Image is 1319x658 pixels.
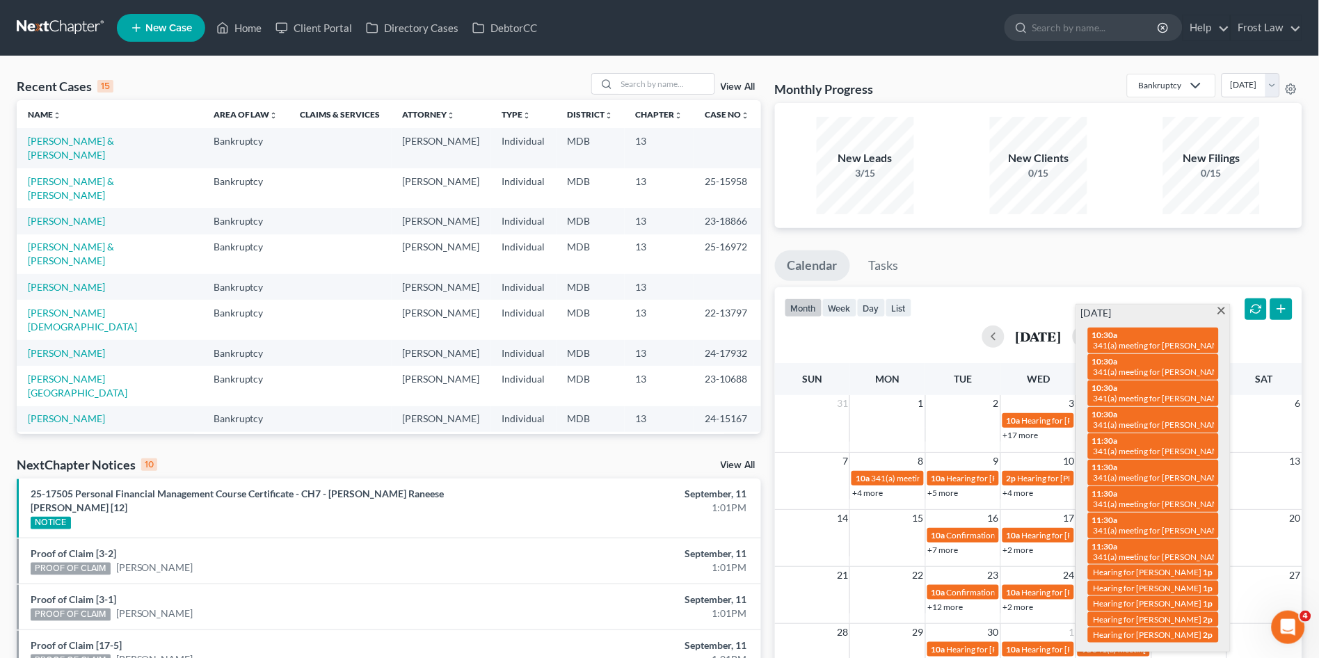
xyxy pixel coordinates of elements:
td: Individual [491,168,557,208]
input: Search by name... [1032,15,1160,40]
th: Claims & Services [289,100,392,128]
span: 11:30a [1092,435,1118,446]
span: 3 [1067,395,1076,412]
div: New Filings [1163,150,1261,166]
div: 15 [97,80,113,93]
a: Typeunfold_more [502,109,531,120]
span: 10a [1007,415,1021,426]
td: MDB [557,208,625,234]
td: Bankruptcy [202,366,289,406]
span: 30 [986,624,1000,641]
span: 11:30a [1092,541,1118,552]
span: [DATE] [1081,306,1112,320]
td: MDB [557,300,625,339]
a: Client Portal [269,15,359,40]
span: 10 [1062,453,1076,470]
a: Case Nounfold_more [705,109,750,120]
a: View All [721,82,756,92]
span: 341(a) meeting for [PERSON_NAME] [1094,367,1228,377]
span: Hearing for [PERSON_NAME] [1094,598,1202,609]
span: Hearing for [PERSON_NAME] [1094,614,1202,625]
td: Bankruptcy [202,168,289,208]
a: [PERSON_NAME] & [PERSON_NAME] [28,175,114,201]
i: unfold_more [523,111,531,120]
span: 10a [932,587,945,597]
a: Help [1183,15,1230,40]
td: Individual [491,432,557,458]
div: September, 11 [518,639,747,652]
a: +2 more [1003,545,1034,555]
div: 0/15 [1163,166,1261,180]
span: Tue [954,373,972,385]
a: Frost Law [1231,15,1302,40]
span: 11:30a [1092,488,1118,499]
i: unfold_more [270,111,278,120]
td: Individual [491,128,557,168]
span: 23 [986,567,1000,584]
span: 341(a) meeting for [PERSON_NAME] & [PERSON_NAME] [1094,499,1302,509]
td: Bankruptcy [202,340,289,366]
span: Hearing for [PERSON_NAME] [1094,567,1202,577]
td: Individual [491,274,557,300]
td: 24-15167 [694,406,761,432]
td: Bankruptcy [202,208,289,234]
span: 10:30a [1092,409,1118,419]
a: Attorneyunfold_more [403,109,456,120]
td: 13 [625,340,694,366]
span: Hearing for [PERSON_NAME] [947,473,1055,483]
span: 10a [1007,530,1021,540]
div: Bankruptcy [1139,79,1182,91]
span: 341(a) meeting for [PERSON_NAME] & [PERSON_NAME] [1094,472,1302,483]
a: [PERSON_NAME] & [PERSON_NAME] [28,135,114,161]
div: September, 11 [518,593,747,607]
span: 15 [911,510,925,527]
span: 1 [917,395,925,412]
span: 6 [1294,395,1302,412]
a: [PERSON_NAME][DEMOGRAPHIC_DATA] [28,307,137,332]
td: 23-18866 [694,208,761,234]
td: Bankruptcy [202,274,289,300]
span: 10a [932,530,945,540]
td: 13 [625,274,694,300]
span: 341(a) meeting for [PERSON_NAME] [1092,644,1226,655]
a: [PERSON_NAME] [28,281,105,293]
span: 2p [1007,473,1016,483]
span: 9a [1082,644,1091,655]
span: 10:30a [1092,356,1118,367]
a: +12 more [928,602,964,612]
div: New Leads [817,150,914,166]
span: 341(a) meeting for [PERSON_NAME] [1094,393,1228,403]
span: Sat [1256,373,1273,385]
span: Hearing for [PERSON_NAME] [1094,629,1202,640]
a: Area of Lawunfold_more [214,109,278,120]
span: 21 [836,567,849,584]
div: New Clients [990,150,1087,166]
a: Chapterunfold_more [636,109,683,120]
td: Individual [491,208,557,234]
span: Hearing for [PERSON_NAME] [1094,583,1202,593]
a: Proof of Claim [3-2] [31,547,116,559]
span: 29 [911,624,925,641]
span: 1p [1204,583,1213,593]
span: 9 [992,453,1000,470]
td: 13 [625,208,694,234]
span: 341(a) meeting for [PERSON_NAME] & [PERSON_NAME] [1094,525,1302,536]
span: 8 [917,453,925,470]
h3: Monthly Progress [775,81,874,97]
i: unfold_more [605,111,614,120]
span: Hearing for [PERSON_NAME] & [PERSON_NAME] [947,644,1129,655]
div: 1:01PM [518,501,747,515]
td: [PERSON_NAME] [392,168,491,208]
div: September, 11 [518,487,747,501]
span: Mon [876,373,900,385]
a: View All [721,460,756,470]
a: [PERSON_NAME] [116,561,193,575]
td: Individual [491,366,557,406]
a: [PERSON_NAME] & [PERSON_NAME] [28,241,114,266]
td: 22-13797 [694,300,761,339]
span: 11:30a [1092,515,1118,525]
span: 16 [986,510,1000,527]
span: Hearing for [PERSON_NAME] [1022,530,1130,540]
span: 7 [841,453,849,470]
td: Bankruptcy [202,234,289,274]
